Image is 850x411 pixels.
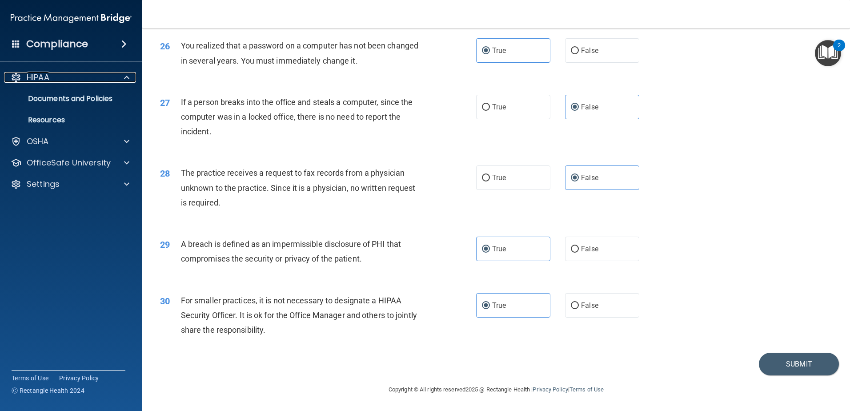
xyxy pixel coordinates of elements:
[181,97,413,136] span: If a person breaks into the office and steals a computer, since the computer was in a locked offi...
[482,104,490,111] input: True
[334,375,658,404] div: Copyright © All rights reserved 2025 @ Rectangle Health | |
[838,45,841,57] div: 2
[482,48,490,54] input: True
[492,245,506,253] span: True
[492,173,506,182] span: True
[12,374,48,383] a: Terms of Use
[181,239,401,263] span: A breach is defined as an impermissible disclosure of PHI that compromises the security or privac...
[11,136,129,147] a: OSHA
[181,41,418,65] span: You realized that a password on a computer has not been changed in several years. You must immedi...
[759,353,839,375] button: Submit
[482,246,490,253] input: True
[160,41,170,52] span: 26
[12,386,84,395] span: Ⓒ Rectangle Health 2024
[806,350,839,383] iframe: Drift Widget Chat Controller
[6,116,127,125] p: Resources
[27,157,111,168] p: OfficeSafe University
[27,179,60,189] p: Settings
[181,168,416,207] span: The practice receives a request to fax records from a physician unknown to the practice. Since it...
[581,173,598,182] span: False
[27,72,49,83] p: HIPAA
[11,72,129,83] a: HIPAA
[11,157,129,168] a: OfficeSafe University
[482,175,490,181] input: True
[581,301,598,310] span: False
[11,9,132,27] img: PMB logo
[492,103,506,111] span: True
[571,246,579,253] input: False
[492,301,506,310] span: True
[160,168,170,179] span: 28
[181,296,417,334] span: For smaller practices, it is not necessary to designate a HIPAA Security Officer. It is ok for th...
[482,302,490,309] input: True
[26,38,88,50] h4: Compliance
[492,46,506,55] span: True
[815,40,841,66] button: Open Resource Center, 2 new notifications
[571,104,579,111] input: False
[571,175,579,181] input: False
[571,302,579,309] input: False
[6,94,127,103] p: Documents and Policies
[11,179,129,189] a: Settings
[160,97,170,108] span: 27
[581,245,598,253] span: False
[581,46,598,55] span: False
[27,136,49,147] p: OSHA
[59,374,99,383] a: Privacy Policy
[569,386,604,393] a: Terms of Use
[533,386,568,393] a: Privacy Policy
[160,296,170,306] span: 30
[581,103,598,111] span: False
[571,48,579,54] input: False
[160,239,170,250] span: 29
